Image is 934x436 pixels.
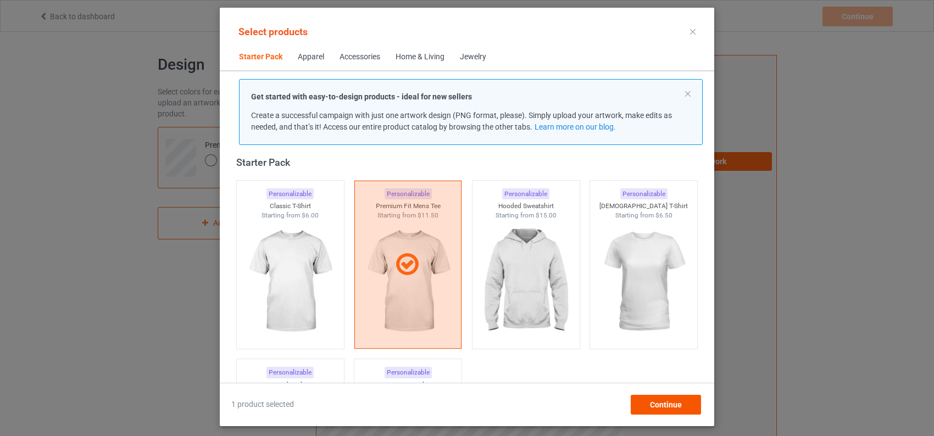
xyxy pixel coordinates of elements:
[650,400,682,409] span: Continue
[266,188,314,200] div: Personalizable
[472,202,580,211] div: Hooded Sweatshirt
[472,211,580,220] div: Starting from
[251,111,672,131] span: Create a successful campaign with just one artwork design (PNG format, please). Simply upload you...
[590,202,697,211] div: [DEMOGRAPHIC_DATA] T-Shirt
[340,52,380,63] div: Accessories
[241,220,340,343] img: regular.jpg
[477,220,575,343] img: regular.jpg
[236,156,703,169] div: Starter Pack
[396,52,444,63] div: Home & Living
[655,211,672,219] span: $6.50
[237,202,344,211] div: Classic T-Shirt
[460,52,486,63] div: Jewelry
[302,211,319,219] span: $6.00
[502,188,549,200] div: Personalizable
[594,220,693,343] img: regular.jpg
[251,92,472,101] strong: Get started with easy-to-design products - ideal for new sellers
[536,211,557,219] span: $15.00
[385,367,432,378] div: Personalizable
[590,211,697,220] div: Starting from
[298,52,324,63] div: Apparel
[620,188,668,200] div: Personalizable
[231,399,294,410] span: 1 product selected
[631,395,701,415] div: Continue
[354,381,462,390] div: Unisex Tank
[237,211,344,220] div: Starting from
[238,26,308,37] span: Select products
[266,367,314,378] div: Personalizable
[237,381,344,390] div: V-Neck T-Shirt
[231,44,290,70] span: Starter Pack
[535,122,616,131] a: Learn more on our blog.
